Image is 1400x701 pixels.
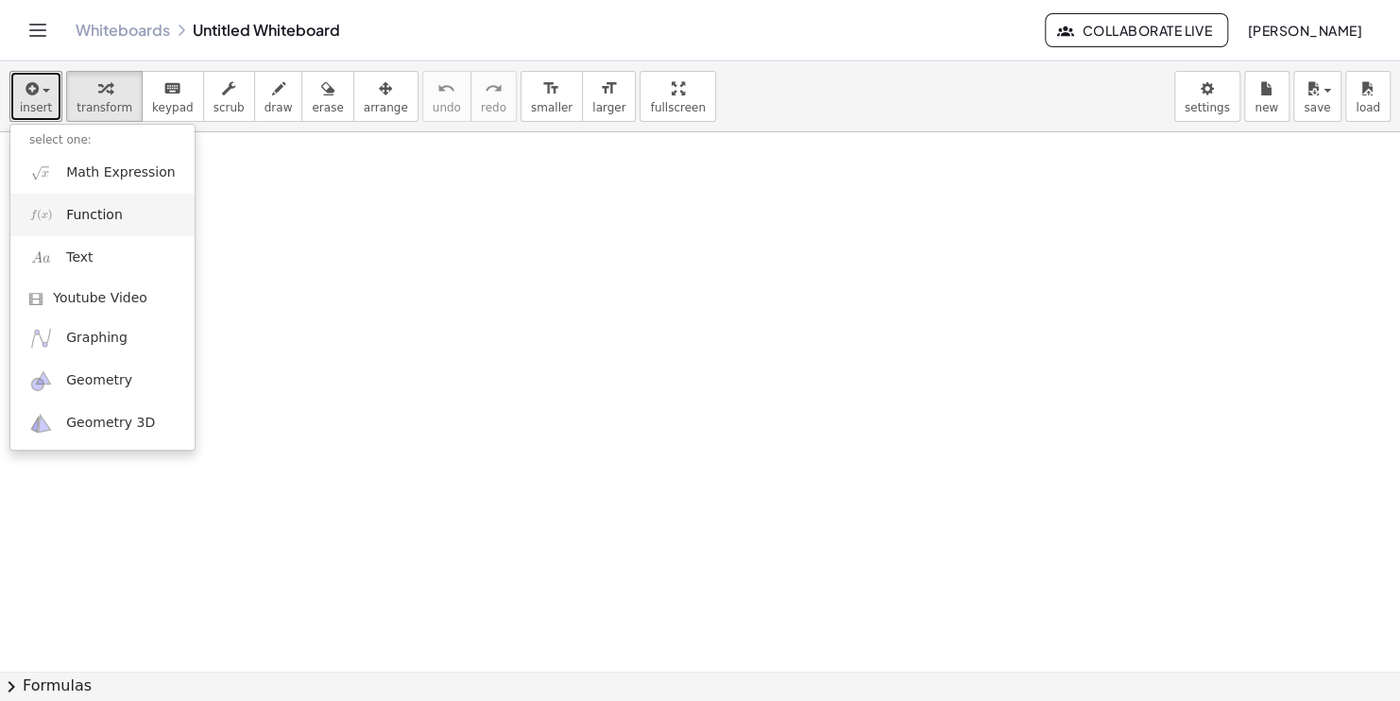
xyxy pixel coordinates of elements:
span: new [1255,101,1278,114]
span: redo [481,101,506,114]
button: settings [1174,71,1240,122]
a: Youtube Video [10,280,195,317]
span: Geometry 3D [66,414,155,433]
a: Function [10,194,195,236]
a: Geometry [10,360,195,402]
img: f_x.png [29,203,53,227]
span: erase [312,101,343,114]
span: draw [265,101,293,114]
span: smaller [531,101,572,114]
i: format_size [542,77,560,100]
button: format_sizelarger [582,71,636,122]
span: transform [77,101,132,114]
button: load [1345,71,1391,122]
span: Collaborate Live [1061,22,1212,39]
span: save [1304,101,1330,114]
span: Geometry [66,371,132,390]
i: keyboard [163,77,181,100]
button: redoredo [470,71,517,122]
span: load [1356,101,1380,114]
span: Youtube Video [53,289,147,308]
button: arrange [353,71,418,122]
span: arrange [364,101,408,114]
img: ggb-3d.svg [29,412,53,436]
a: Geometry 3D [10,402,195,445]
button: Collaborate Live [1045,13,1228,47]
button: new [1244,71,1289,122]
button: Toggle navigation [23,15,53,45]
span: Graphing [66,329,128,348]
span: fullscreen [650,101,705,114]
button: keyboardkeypad [142,71,204,122]
img: sqrt_x.png [29,161,53,184]
button: insert [9,71,62,122]
span: Math Expression [66,163,175,182]
i: undo [437,77,455,100]
img: ggb-graphing.svg [29,326,53,350]
span: settings [1185,101,1230,114]
button: format_sizesmaller [521,71,583,122]
button: transform [66,71,143,122]
span: Text [66,248,93,267]
button: [PERSON_NAME] [1232,13,1377,47]
span: insert [20,101,52,114]
button: undoundo [422,71,471,122]
button: save [1293,71,1341,122]
i: redo [485,77,503,100]
span: [PERSON_NAME] [1247,22,1362,39]
a: Whiteboards [76,21,170,40]
a: Text [10,236,195,279]
button: scrub [203,71,255,122]
span: larger [592,101,625,114]
span: keypad [152,101,194,114]
li: select one: [10,129,195,151]
span: Function [66,206,123,225]
img: Aa.png [29,246,53,269]
i: format_size [600,77,618,100]
span: scrub [213,101,245,114]
img: ggb-geometry.svg [29,369,53,393]
button: draw [254,71,303,122]
a: Graphing [10,316,195,359]
button: erase [301,71,353,122]
button: fullscreen [640,71,715,122]
span: undo [433,101,461,114]
a: Math Expression [10,151,195,194]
